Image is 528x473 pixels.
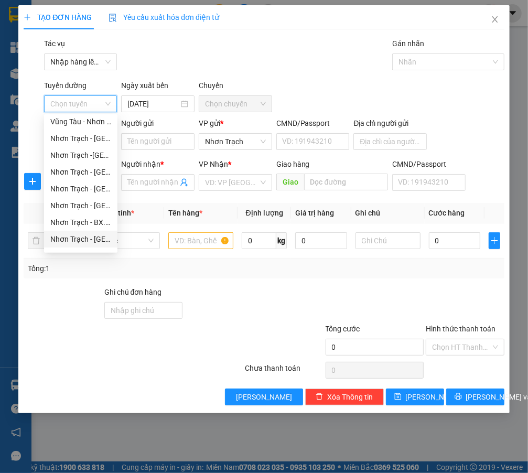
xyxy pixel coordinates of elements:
[180,178,188,187] span: user-add
[353,117,427,129] div: Địa chỉ người gửi
[44,113,117,130] div: Vũng Tàu - Nhơn Trạch (Hàng Hóa)
[24,173,41,190] button: plus
[489,232,500,249] button: plus
[50,133,111,144] div: Nhơn Trạch - [GEOGRAPHIC_DATA] (Hàng hóa)
[199,117,272,129] div: VP gửi
[394,393,402,401] span: save
[44,164,117,180] div: Nhơn Trạch - Miền Đông 387 (Hàng hóa)
[236,391,292,403] span: [PERSON_NAME]
[199,160,228,168] span: VP Nhận
[351,203,425,223] th: Ghi chú
[109,13,219,21] span: Yêu cầu xuất hóa đơn điện tử
[28,232,45,249] button: delete
[353,133,427,150] input: Địa chỉ của người gửi
[50,149,111,161] div: Nhơn Trạch -[GEOGRAPHIC_DATA] ([GEOGRAPHIC_DATA])
[44,39,65,48] label: Tác vụ
[44,147,117,164] div: Nhơn Trạch -Bà Rịa (Hàng hóa)
[199,80,272,95] div: Chuyến
[44,231,117,248] div: Nhơn Trạch - Sài Gòn (Hàng hóa)
[50,96,111,112] span: Chọn tuyến
[101,233,154,249] span: Khác
[50,250,111,262] div: Sài Gòn - [PERSON_NAME] ([PERSON_NAME])
[121,158,195,170] div: Người nhận
[326,325,360,333] span: Tổng cước
[406,391,462,403] span: [PERSON_NAME]
[386,389,444,405] button: save[PERSON_NAME]
[50,233,111,245] div: Nhơn Trạch - [GEOGRAPHIC_DATA] ([GEOGRAPHIC_DATA])
[121,117,195,129] div: Người gửi
[121,80,195,95] div: Ngày xuất bến
[44,197,117,214] div: Nhơn Trạch - Hàng Xanh (Hàng hóa)
[44,214,117,231] div: Nhơn Trạch - BX.Miền Tây (hàng hóa)
[205,96,266,112] span: Chọn chuyến
[50,54,111,70] span: Nhập hàng lên xe
[168,209,202,217] span: Tên hàng
[392,39,424,48] label: Gán nhãn
[50,200,111,211] div: Nhơn Trạch - [GEOGRAPHIC_DATA] (Hàng hóa)
[276,232,287,249] span: kg
[24,14,31,21] span: plus
[426,325,495,333] label: Hình thức thanh toán
[244,362,324,381] div: Chưa thanh toán
[168,232,233,249] input: VD: Bàn, Ghế
[50,166,111,178] div: Nhơn Trạch - [GEOGRAPHIC_DATA] 387 ([GEOGRAPHIC_DATA])
[455,393,462,401] span: printer
[24,13,92,21] span: TẠO ĐƠN HÀNG
[392,158,466,170] div: CMND/Passport
[109,14,117,22] img: icon
[355,232,421,249] input: Ghi Chú
[295,232,347,249] input: 0
[276,160,310,168] span: Giao hàng
[480,5,510,35] button: Close
[429,209,465,217] span: Cước hàng
[276,117,350,129] div: CMND/Passport
[50,217,111,228] div: Nhơn Trạch - BX.Miền Tây (hàng hóa)
[50,183,111,195] div: Nhơn Trạch - [GEOGRAPHIC_DATA] ([GEOGRAPHIC_DATA])
[489,236,500,245] span: plus
[44,80,117,95] div: Tuyến đường
[127,98,179,110] input: 12/10/2025
[25,177,40,186] span: plus
[491,15,499,24] span: close
[205,134,266,149] span: Nhơn Trạch
[446,389,504,405] button: printer[PERSON_NAME] và In
[316,393,323,401] span: delete
[104,288,162,296] label: Ghi chú đơn hàng
[304,174,389,190] input: Dọc đường
[50,116,111,127] div: Vũng Tàu - Nhơn Trạch ([GEOGRAPHIC_DATA])
[225,389,303,405] button: [PERSON_NAME]
[327,391,373,403] span: Xóa Thông tin
[44,130,117,147] div: Nhơn Trạch - Vũng Tàu (Hàng hóa)
[305,389,383,405] button: deleteXóa Thông tin
[246,209,283,217] span: Định lượng
[295,209,334,217] span: Giá trị hàng
[104,302,182,319] input: Ghi chú đơn hàng
[44,180,117,197] div: Nhơn Trạch - An Đông (Hàng hóa)
[28,263,205,274] div: Tổng: 1
[44,248,117,264] div: Sài Gòn - Vũng Tàu (Hàng Hoá)
[276,174,304,190] span: Giao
